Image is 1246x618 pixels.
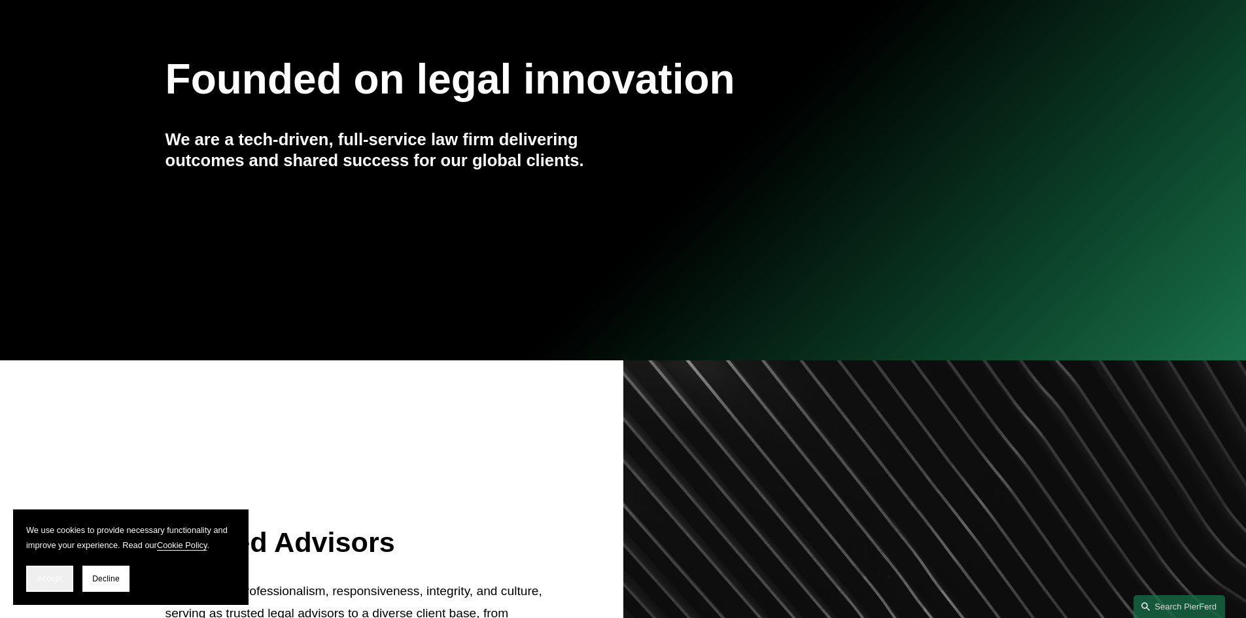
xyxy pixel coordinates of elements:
button: Decline [82,566,130,592]
h1: Founded on legal innovation [165,56,929,103]
span: Accept [37,574,62,583]
p: We use cookies to provide necessary functionality and improve your experience. Read our . [26,523,235,553]
a: Search this site [1134,595,1225,618]
a: Cookie Policy [157,540,207,550]
section: Cookie banner [13,509,249,605]
h4: We are a tech-driven, full-service law firm delivering outcomes and shared success for our global... [165,129,623,171]
button: Accept [26,566,73,592]
span: Decline [92,574,120,583]
h2: Trusted Advisors [165,525,547,559]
